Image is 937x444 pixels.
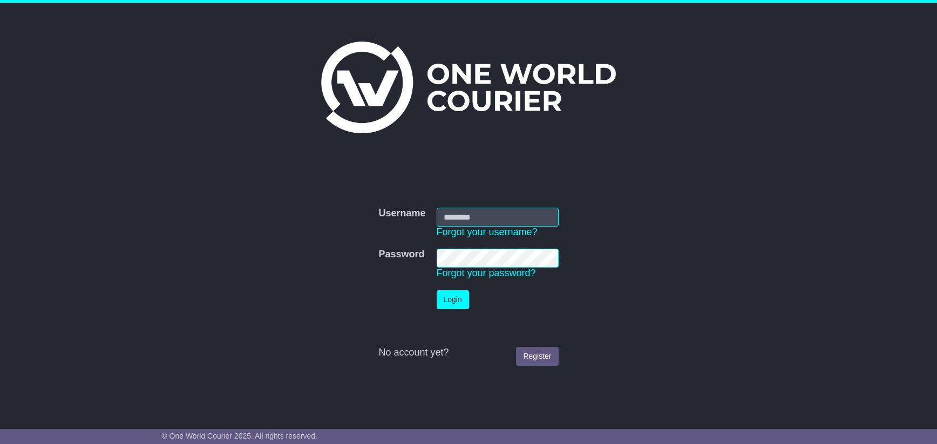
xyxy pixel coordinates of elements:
[378,347,558,359] div: No account yet?
[437,290,469,309] button: Login
[437,268,536,278] a: Forgot your password?
[378,208,425,220] label: Username
[321,42,616,133] img: One World
[437,227,538,237] a: Forgot your username?
[161,432,317,440] span: © One World Courier 2025. All rights reserved.
[516,347,558,366] a: Register
[378,249,424,261] label: Password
